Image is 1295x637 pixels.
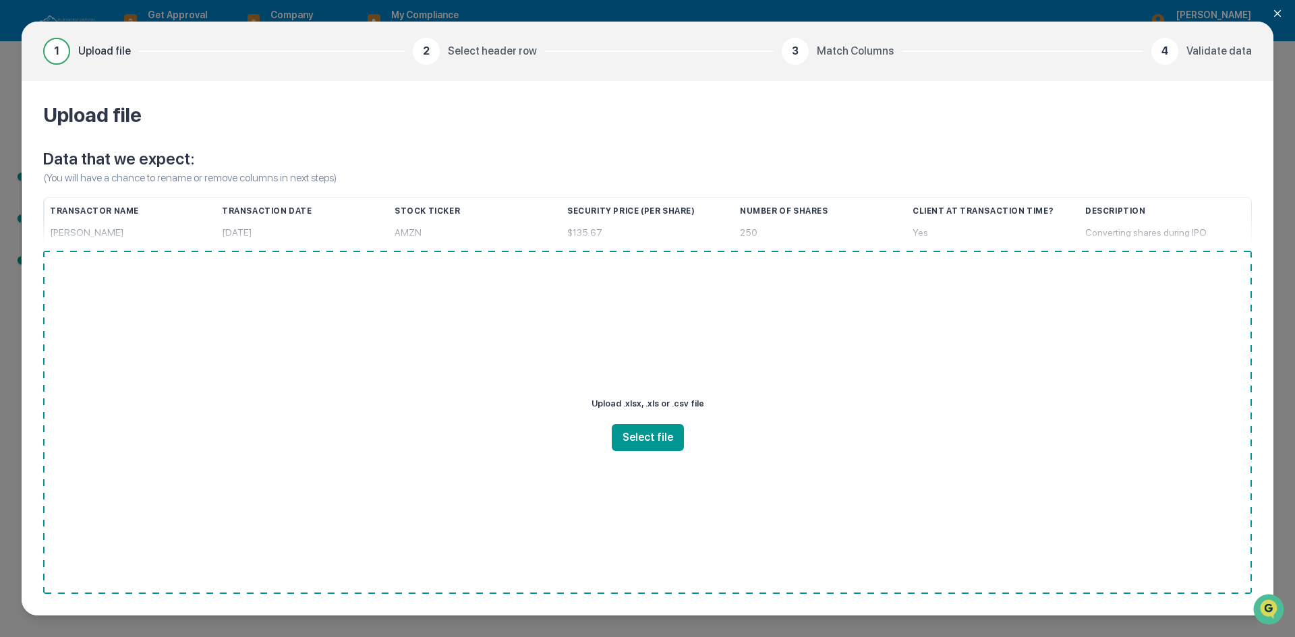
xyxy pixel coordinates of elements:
a: Powered byPylon [95,228,163,239]
span: Select header row [448,43,537,59]
span: Data Lookup [27,195,85,209]
div: Yes [913,221,1074,245]
div: 250 [740,221,902,245]
div: 🔎 [13,197,24,208]
div: Client At Transaction Time? [913,198,1074,224]
p: Upload .xlsx, .xls or .csv file [592,394,704,413]
div: [DATE] [222,221,384,245]
span: 4 [1161,43,1168,59]
div: 🗄️ [98,171,109,182]
span: Match Columns [817,43,894,59]
div: Converting shares during IPO [1085,221,1246,245]
span: Attestations [111,170,167,183]
a: 🗄️Attestations [92,164,173,189]
div: AMZN [395,221,556,245]
span: Upload file [78,43,131,59]
div: Number of Shares [740,198,902,224]
div: Security Price (Per Share) [567,198,729,224]
div: We're available if you need us! [46,117,171,127]
img: 1746055101610-c473b297-6a78-478c-a979-82029cc54cd1 [13,103,38,127]
p: (You will have a chance to rename or remove columns in next steps) [43,170,1252,186]
div: [PERSON_NAME] [50,221,211,245]
a: 🔎Data Lookup [8,190,90,214]
span: 3 [792,43,799,59]
div: Transactor Name [50,198,211,224]
span: Pylon [134,229,163,239]
span: 1 [54,43,59,59]
div: Transaction Date [222,198,384,224]
p: Data that we expect: [43,148,1252,170]
div: Description [1085,198,1246,224]
div: 🖐️ [13,171,24,182]
div: Stock Ticker [395,198,556,224]
div: $135.67 [567,221,729,245]
p: How can we help? [13,28,246,50]
span: Preclearance [27,170,87,183]
h2: Upload file [43,102,1252,127]
button: Start new chat [229,107,246,123]
div: Start new chat [46,103,221,117]
span: Validate data [1186,43,1252,59]
button: Select file [612,424,684,451]
span: 2 [423,43,430,59]
a: 🖐️Preclearance [8,164,92,189]
iframe: Open customer support [1252,593,1288,629]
